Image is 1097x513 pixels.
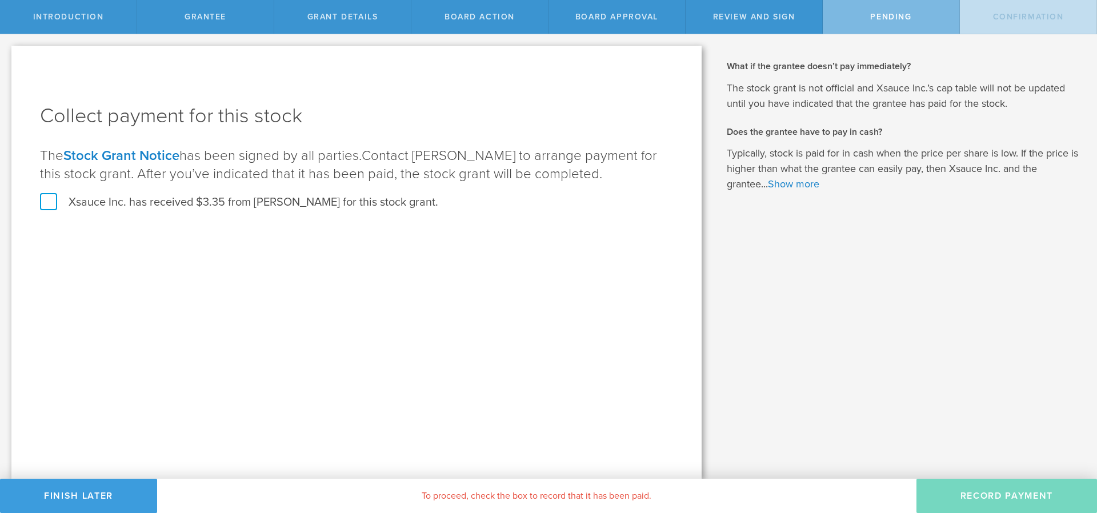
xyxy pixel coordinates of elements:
[40,195,438,210] label: Xsauce Inc. has received $3.35 from [PERSON_NAME] for this stock grant.
[307,12,378,22] span: Grant Details
[33,12,104,22] span: Introduction
[422,490,651,502] span: To proceed, check the box to record that it has been paid.
[40,102,673,130] h1: Collect payment for this stock
[40,147,673,183] p: The has been signed by all parties.
[768,178,819,190] a: Show more
[727,81,1080,111] p: The stock grant is not official and Xsauce Inc.’s cap table will not be updated until you have in...
[713,12,795,22] span: Review and Sign
[916,479,1097,513] button: Record Payment
[575,12,658,22] span: Board Approval
[727,126,1080,138] h2: Does the grantee have to pay in cash?
[993,12,1064,22] span: Confirmation
[727,60,1080,73] h2: What if the grantee doesn’t pay immediately?
[445,12,515,22] span: Board Action
[63,147,179,164] a: Stock Grant Notice
[870,12,911,22] span: Pending
[727,146,1080,192] p: Typically, stock is paid for in cash when the price per share is low. If the price is higher than...
[185,12,226,22] span: Grantee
